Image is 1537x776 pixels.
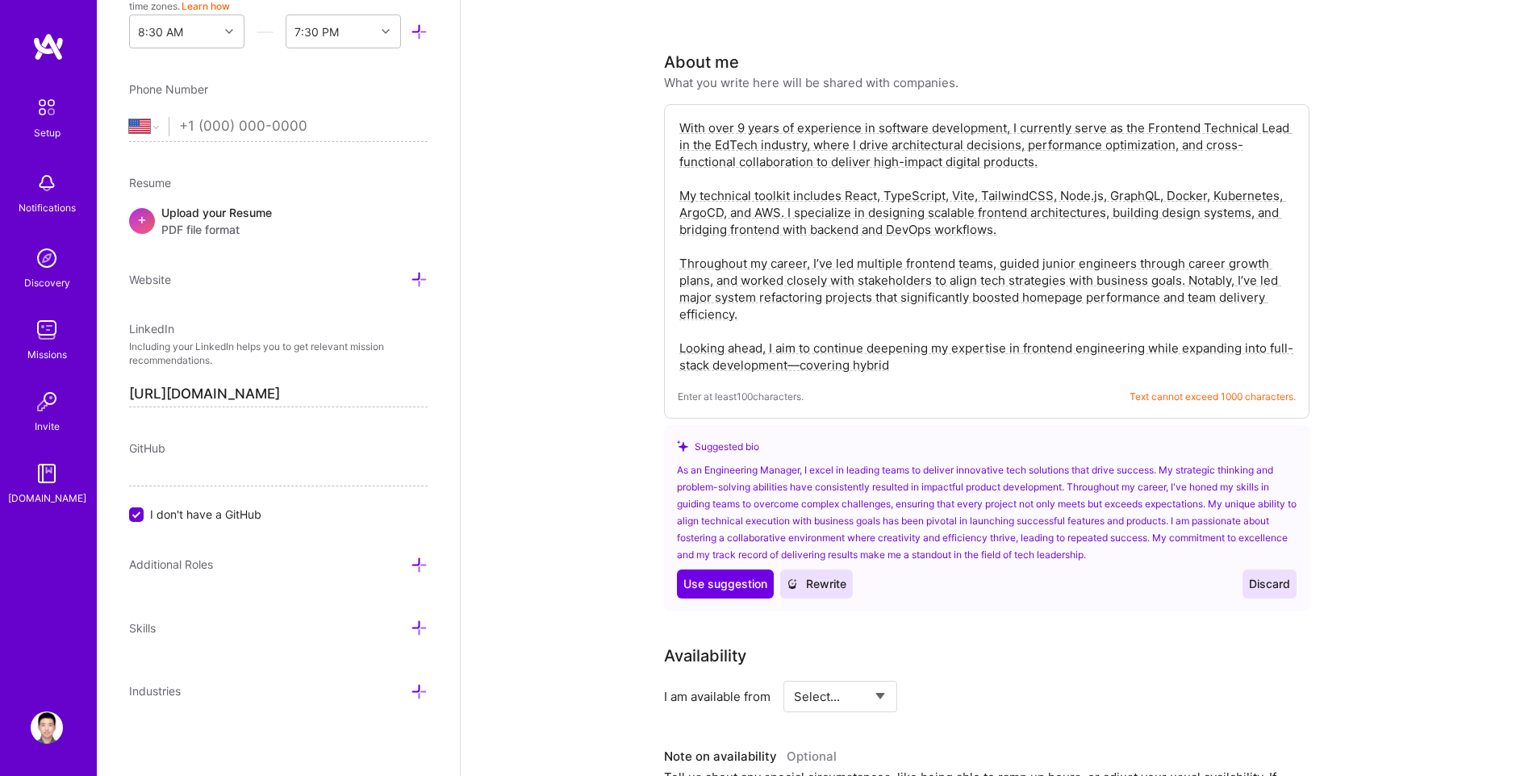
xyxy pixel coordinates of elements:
[257,23,274,40] i: icon HorizontalInLineDivider
[161,204,272,238] div: Upload your Resume
[664,644,746,668] div: Availability
[664,688,771,705] div: I am available from
[664,745,837,769] div: Note on availability
[24,274,70,291] div: Discovery
[129,82,208,96] span: Phone Number
[678,388,804,405] span: Enter at least 100 characters.
[225,27,233,35] i: icon Chevron
[31,242,63,274] img: discovery
[677,440,688,452] i: icon SuggestedTeams
[31,167,63,199] img: bell
[27,346,67,363] div: Missions
[294,23,339,40] div: 7:30 PM
[150,506,261,523] span: I don't have a GitHub
[1243,569,1297,599] button: Discard
[780,569,853,599] button: Rewrite
[34,124,61,141] div: Setup
[19,199,76,216] div: Notifications
[787,578,798,590] i: icon CrystalBall
[137,211,147,227] span: +
[664,74,959,91] div: What you write here will be shared with companies.
[787,749,837,764] span: Optional
[179,103,428,150] input: +1 (000) 000-0000
[129,684,181,698] span: Industries
[677,461,1297,563] div: As an Engineering Manager, I excel in leading teams to deliver innovative tech solutions that dri...
[31,711,63,744] img: User Avatar
[664,50,739,74] div: About me
[683,576,767,592] span: Use suggestion
[129,441,165,455] span: GitHub
[129,557,213,571] span: Additional Roles
[31,314,63,346] img: teamwork
[129,176,171,190] span: Resume
[677,569,774,599] button: Use suggestion
[787,576,846,592] span: Rewrite
[677,438,1297,455] div: Suggested bio
[1130,388,1296,405] span: Text cannot exceed 1000 characters.
[8,490,86,507] div: [DOMAIN_NAME]
[31,386,63,418] img: Invite
[382,27,390,35] i: icon Chevron
[27,711,67,744] a: User Avatar
[129,204,428,238] div: +Upload your ResumePDF file format
[129,273,171,286] span: Website
[678,118,1296,375] textarea: With over 9 years of experience in software development, I currently serve as the Frontend Techni...
[138,23,183,40] div: 8:30 AM
[129,621,156,635] span: Skills
[32,32,65,61] img: logo
[129,340,428,368] p: Including your LinkedIn helps you to get relevant mission recommendations.
[161,221,272,238] span: PDF file format
[1249,576,1290,592] span: Discard
[35,418,60,435] div: Invite
[129,322,174,336] span: LinkedIn
[31,457,63,490] img: guide book
[30,90,64,124] img: setup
